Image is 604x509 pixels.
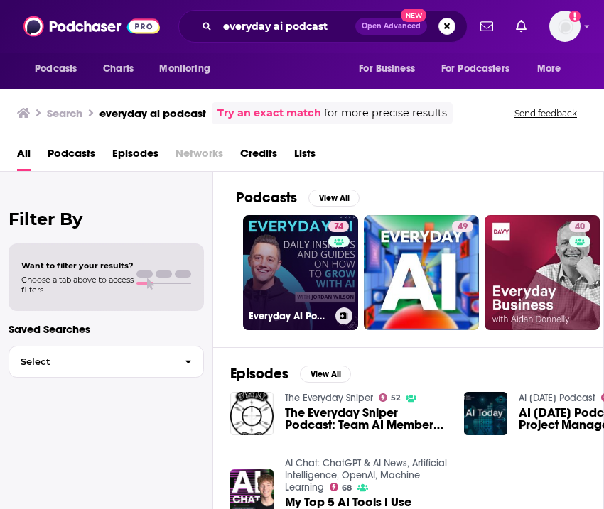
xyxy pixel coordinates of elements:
a: 52 [379,393,401,402]
a: 74 [328,221,349,232]
span: More [537,59,561,79]
span: 52 [391,395,400,401]
span: Charts [103,59,134,79]
h2: Filter By [9,209,204,229]
span: Choose a tab above to access filters. [21,275,134,295]
a: Show notifications dropdown [475,14,499,38]
h2: Episodes [230,365,288,383]
a: Lists [294,142,316,171]
a: Credits [240,142,277,171]
a: Try an exact match [217,105,321,121]
h3: Search [47,106,82,120]
a: AI Today Podcast [519,392,595,404]
a: All [17,142,31,171]
a: Episodes [112,142,158,171]
span: Monitoring [159,59,210,79]
a: 40 [569,221,590,232]
input: Search podcasts, credits, & more... [217,15,355,38]
p: Saved Searches [9,322,204,336]
a: 40 [485,215,600,330]
span: 68 [342,485,352,491]
span: Open Advanced [362,23,421,30]
img: User Profile [549,11,581,42]
a: Show notifications dropdown [510,14,532,38]
span: Want to filter your results? [21,261,134,270]
button: open menu [25,55,95,82]
span: The Everyday Sniper Podcast: Team AI Member [PERSON_NAME] Interview [285,407,447,431]
button: Show profile menu [549,11,581,42]
span: For Business [359,59,415,79]
button: Send feedback [510,107,581,119]
span: 49 [458,220,468,234]
button: open menu [149,55,228,82]
img: AI Today Podcast: AI in Project Management, Interview with Ann Campea, host of The Everyday PM Po... [464,392,507,435]
span: 74 [334,220,343,234]
a: PodcastsView All [236,189,360,207]
a: The Everyday Sniper [285,392,373,404]
a: 49 [364,215,479,330]
span: For Podcasters [441,59,509,79]
h3: everyday ai podcast [99,106,206,120]
span: Podcasts [35,59,77,79]
span: Networks [176,142,223,171]
span: Select [9,357,173,366]
button: open menu [432,55,530,82]
a: Charts [94,55,142,82]
div: Search podcasts, credits, & more... [178,10,468,43]
button: open menu [349,55,433,82]
button: Select [9,346,204,378]
span: 40 [575,220,585,234]
a: AI Chat: ChatGPT & AI News, Artificial Intelligence, OpenAI, Machine Learning [285,457,447,493]
button: View All [308,190,360,207]
a: 68 [330,483,352,491]
a: 74Everyday AI Podcast – An AI and ChatGPT Podcast [243,215,358,330]
a: The Everyday Sniper Podcast: Team AI Member Jonathan Roberts Interview [285,407,447,431]
img: The Everyday Sniper Podcast: Team AI Member Jonathan Roberts Interview [230,392,274,435]
svg: Add a profile image [569,11,581,22]
button: open menu [527,55,579,82]
h2: Podcasts [236,189,297,207]
span: New [401,9,426,22]
button: Open AdvancedNew [355,18,427,35]
a: 49 [452,221,473,232]
a: EpisodesView All [230,365,351,383]
span: Logged in as WE_Broadcast1 [549,11,581,42]
span: for more precise results [324,105,447,121]
img: Podchaser - Follow, Share and Rate Podcasts [23,13,160,40]
button: View All [300,366,351,383]
h3: Everyday AI Podcast – An AI and ChatGPT Podcast [249,310,330,322]
a: Podcasts [48,142,95,171]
